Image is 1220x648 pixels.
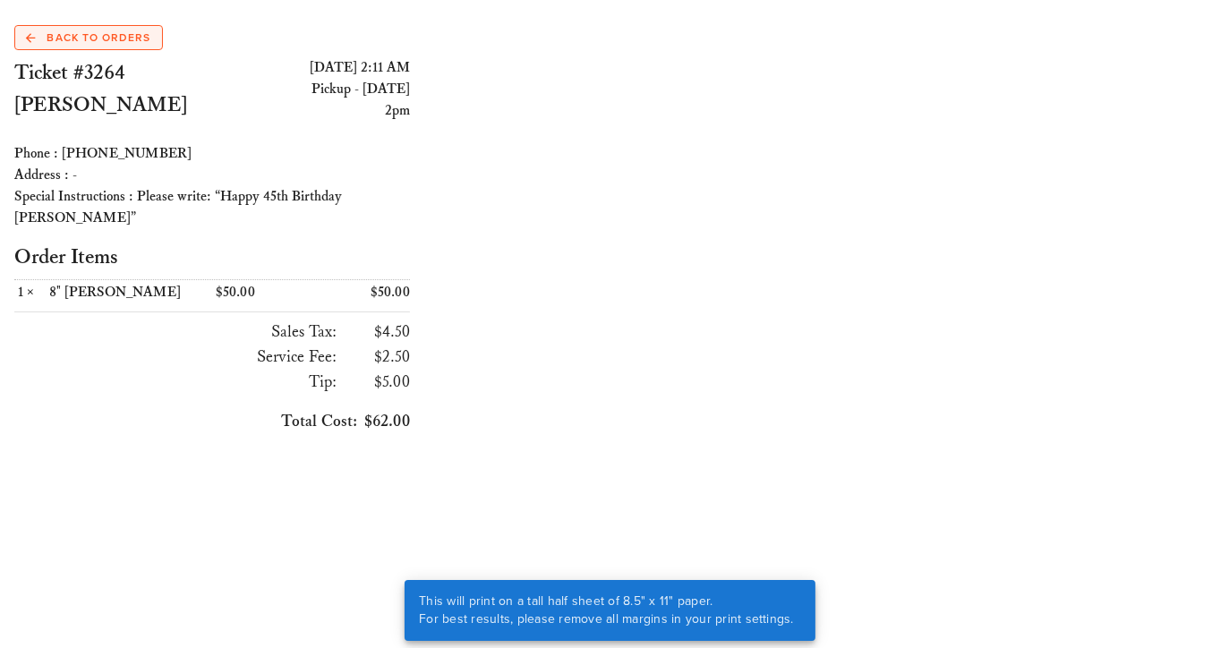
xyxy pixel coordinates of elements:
[212,100,410,122] div: 2pm
[14,90,212,122] h2: [PERSON_NAME]
[14,186,410,229] div: Special Instructions : Please write: “Happy 45th Birthday [PERSON_NAME]”
[14,165,410,186] div: Address : -
[14,409,410,434] h3: $62.00
[405,580,808,641] div: This will print on a tall half sheet of 8.5" x 11" paper. For best results, please remove all mar...
[212,280,311,304] div: $50.00
[14,57,212,90] h2: Ticket #3264
[14,143,410,165] div: Phone : [PHONE_NUMBER]
[49,284,209,301] div: 8" [PERSON_NAME]
[14,284,49,301] div: ×
[26,30,150,46] span: Back to Orders
[14,345,337,370] h3: Service Fee:
[281,412,357,431] span: Total Cost:
[212,57,410,79] div: [DATE] 2:11 AM
[344,370,410,395] h3: $5.00
[14,320,337,345] h3: Sales Tax:
[212,79,410,100] div: Pickup - [DATE]
[14,284,27,301] span: 1
[344,320,410,345] h3: $4.50
[344,345,410,370] h3: $2.50
[14,370,337,395] h3: Tip:
[14,243,410,272] h2: Order Items
[14,25,163,50] a: Back to Orders
[311,280,411,304] div: $50.00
